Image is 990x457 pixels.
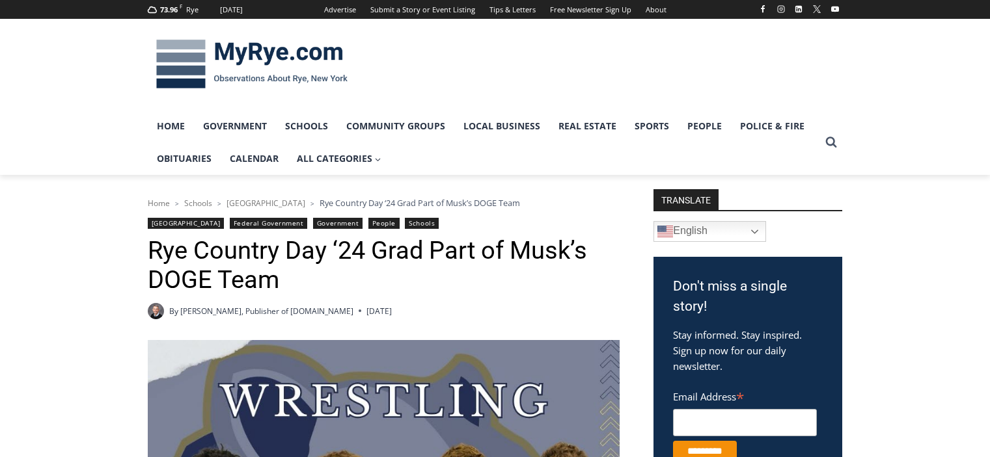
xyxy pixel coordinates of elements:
a: Calendar [221,142,288,175]
a: Instagram [773,1,789,17]
span: > [310,199,314,208]
span: By [169,305,178,317]
a: Sports [626,110,678,142]
strong: TRANSLATE [653,189,719,210]
a: [GEOGRAPHIC_DATA] [227,198,305,209]
a: Schools [276,110,337,142]
div: [DATE] [220,4,243,16]
a: Author image [148,303,164,319]
a: All Categories [288,142,391,175]
a: Schools [405,218,439,229]
a: [GEOGRAPHIC_DATA] [148,218,225,229]
time: [DATE] [366,305,392,317]
nav: Primary Navigation [148,110,819,176]
span: F [180,3,182,10]
img: MyRye.com [148,31,356,98]
a: Home [148,198,170,209]
a: Community Groups [337,110,454,142]
a: Government [313,218,363,229]
a: [PERSON_NAME], Publisher of [DOMAIN_NAME] [180,306,353,317]
a: Police & Fire [731,110,814,142]
p: Stay informed. Stay inspired. Sign up now for our daily newsletter. [673,327,823,374]
nav: Breadcrumbs [148,196,620,209]
label: Email Address [673,384,817,407]
span: All Categories [297,151,381,166]
div: Rye [186,4,199,16]
h3: Don't miss a single story! [673,276,823,317]
a: Government [194,110,276,142]
a: Linkedin [791,1,806,17]
a: Home [148,110,194,142]
a: English [653,221,766,242]
a: Obituaries [148,142,221,175]
a: X [809,1,825,17]
span: Rye Country Day ‘24 Grad Part of Musk’s DOGE Team [320,197,520,209]
a: Federal Government [230,218,307,229]
span: > [175,199,179,208]
span: 73.96 [160,5,178,14]
a: Schools [184,198,212,209]
img: en [657,224,673,239]
a: Local Business [454,110,549,142]
span: > [217,199,221,208]
button: View Search Form [819,131,843,154]
a: Real Estate [549,110,626,142]
a: People [678,110,731,142]
a: Facebook [755,1,771,17]
a: People [368,218,400,229]
h1: Rye Country Day ‘24 Grad Part of Musk’s DOGE Team [148,236,620,295]
a: YouTube [827,1,843,17]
